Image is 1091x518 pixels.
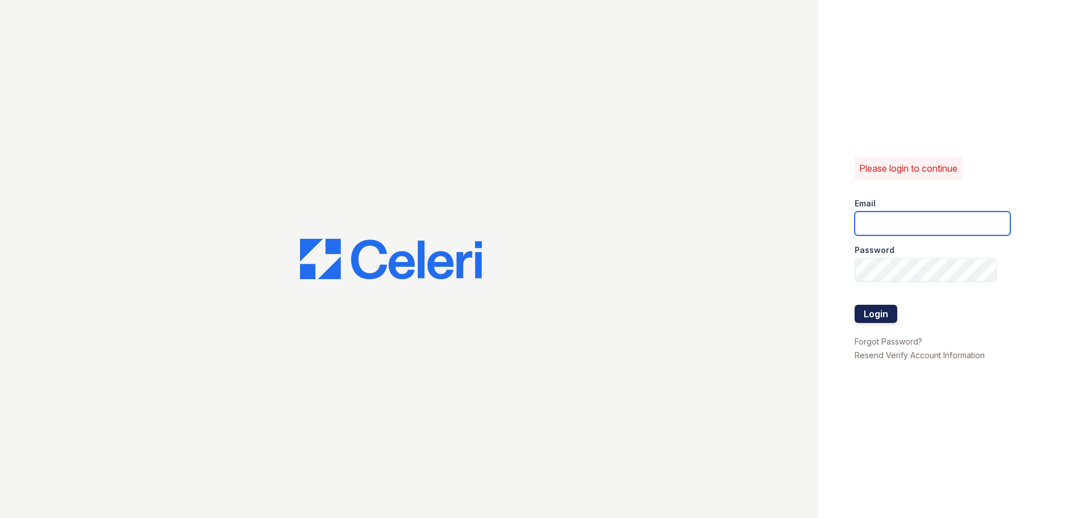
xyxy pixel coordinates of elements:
label: Password [855,245,894,256]
a: Resend Verify Account Information [855,350,985,360]
button: Login [855,305,897,323]
a: Forgot Password? [855,337,922,346]
p: Please login to continue [859,161,957,175]
label: Email [855,198,876,209]
img: CE_Logo_Blue-a8612792a0a2168367f1c8372b55b34899dd931a85d93a1a3d3e32e68fde9ad4.png [300,239,482,280]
